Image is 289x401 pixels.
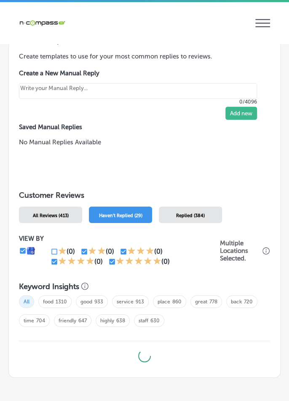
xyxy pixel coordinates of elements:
[244,299,253,305] a: 720
[94,258,103,266] div: (0)
[24,318,34,324] a: time
[117,299,134,305] a: service
[88,247,106,257] div: 2 Stars
[78,318,87,324] a: 647
[19,138,270,147] p: No Manual Replies Available
[136,299,144,305] a: 913
[127,247,154,257] div: 3 Stars
[43,299,54,305] a: food
[150,318,160,324] a: 630
[139,318,148,324] a: staff
[19,52,270,61] p: Create templates to use for your most common replies to reviews.
[116,257,161,267] div: 5 Stars
[100,318,114,324] a: highly
[19,235,220,242] p: VIEW BY
[220,239,260,262] p: Multiple Locations Selected.
[56,299,67,305] a: 1310
[116,318,125,324] a: 638
[161,258,170,266] div: (0)
[59,318,76,324] a: friendly
[225,107,257,120] button: Add new
[19,69,257,77] label: Create a New Manual Reply
[158,299,170,305] a: place
[80,299,92,305] a: good
[99,213,142,218] span: Haven't Replied (29)
[19,99,257,105] p: 0/4096
[94,299,103,305] a: 933
[58,247,67,257] div: 1 Star
[36,318,45,324] a: 704
[67,247,75,255] div: (0)
[154,247,163,255] div: (0)
[172,299,182,305] a: 860
[19,282,79,291] h3: Keyword Insights
[231,299,242,305] a: back
[106,247,114,255] div: (0)
[19,123,270,131] label: Saved Manual Replies
[209,299,217,305] a: 778
[19,295,34,308] span: All
[58,257,94,267] div: 4 Stars
[176,213,205,218] span: Replied (384)
[19,83,257,99] textarea: Create your Quick Reply
[19,191,270,203] h1: Customer Reviews
[33,213,69,218] span: All Reviews (413)
[195,299,207,305] a: great
[19,19,65,27] img: 660ab0bf-5cc7-4cb8-ba1c-48b5ae0f18e60NCTV_CLogo_TV_Black_-500x88.png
